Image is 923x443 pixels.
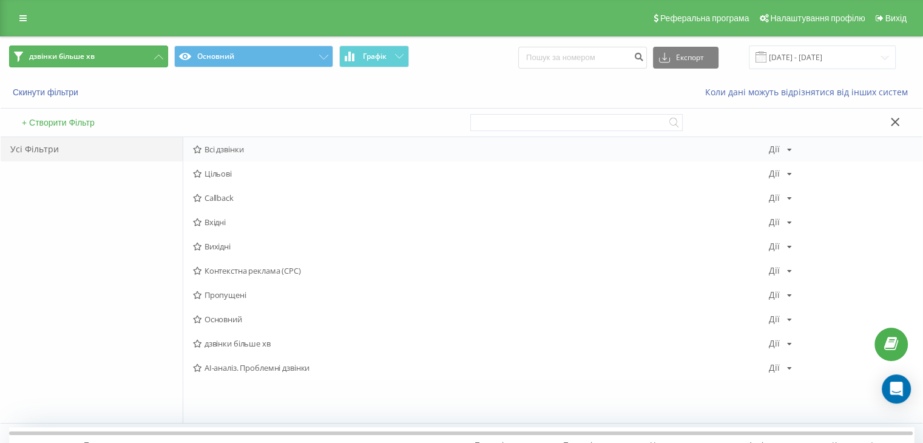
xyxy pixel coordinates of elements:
button: Графік [339,46,409,67]
span: Основний [193,315,769,323]
div: Дії [769,145,780,154]
span: Цільові [193,169,769,178]
div: Дії [769,266,780,275]
div: Дії [769,218,780,226]
span: Вихід [885,13,907,23]
div: Дії [769,364,780,372]
button: Скинути фільтри [9,87,84,98]
div: Дії [769,315,780,323]
div: Open Intercom Messenger [882,374,911,404]
span: Налаштування профілю [770,13,865,23]
span: Контекстна реклама (CPC) [193,266,769,275]
button: Закрити [887,117,904,129]
span: Пропущені [193,291,769,299]
button: дзвінки більше хв [9,46,168,67]
button: Основний [174,46,333,67]
span: дзвінки більше хв [29,52,95,61]
div: Дії [769,242,780,251]
span: AI-аналіз. Проблемні дзвінки [193,364,769,372]
span: Графік [363,52,387,61]
span: Callback [193,194,769,202]
div: Дії [769,339,780,348]
div: Дії [769,194,780,202]
div: Усі Фільтри [1,137,183,161]
span: дзвінки більше хв [193,339,769,348]
button: + Створити Фільтр [18,117,98,128]
input: Пошук за номером [518,47,647,69]
button: Експорт [653,47,718,69]
div: Дії [769,291,780,299]
span: Реферальна програма [660,13,749,23]
span: Вихідні [193,242,769,251]
div: Дії [769,169,780,178]
a: Коли дані можуть відрізнятися вiд інших систем [705,86,914,98]
span: Вхідні [193,218,769,226]
span: Всі дзвінки [193,145,769,154]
